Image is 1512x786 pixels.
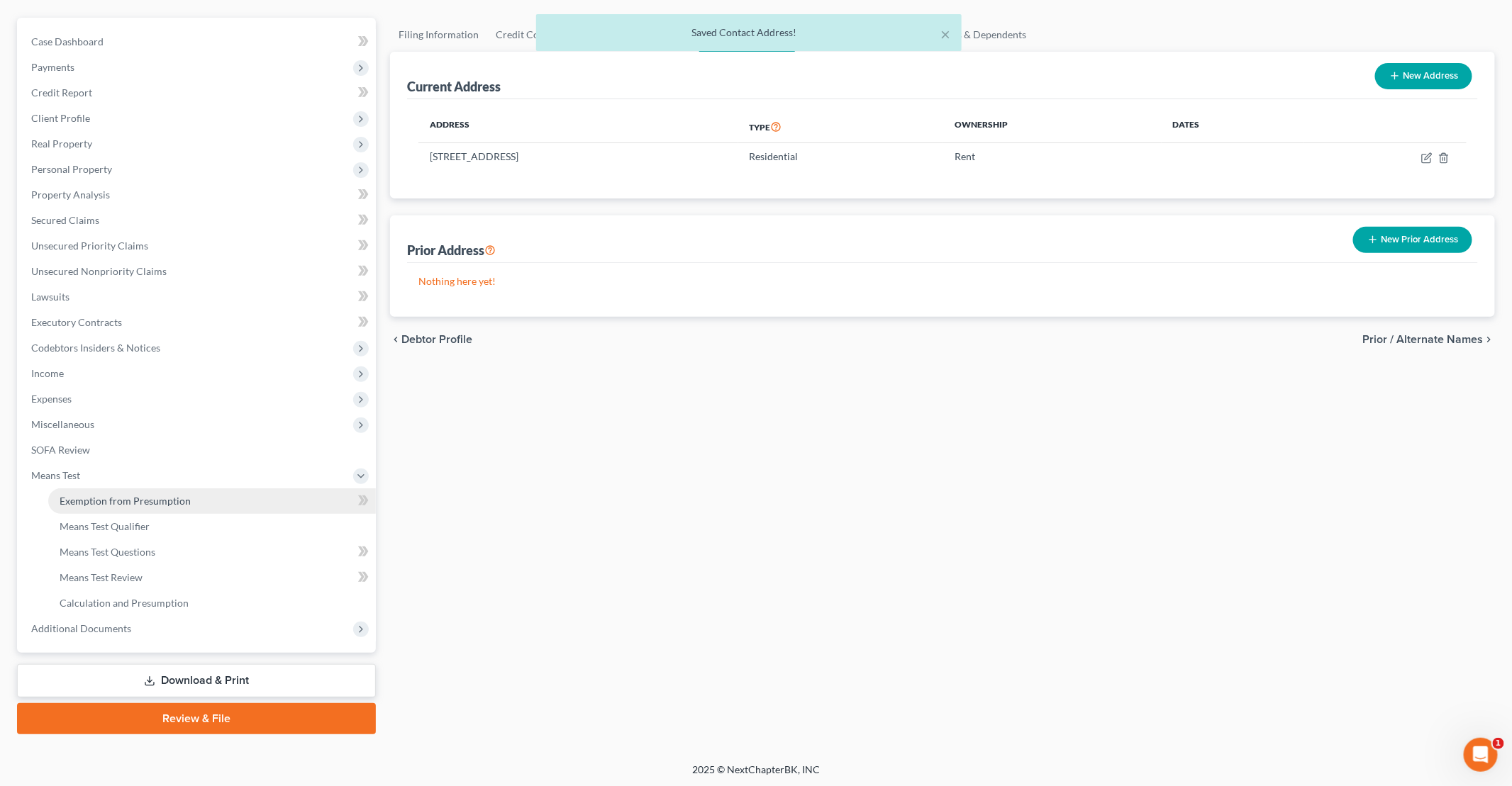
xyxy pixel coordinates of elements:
span: Client Profile [31,112,90,124]
span: Means Test Questions [60,546,155,558]
span: Exemption from Presumption [60,495,191,507]
th: Ownership [943,111,1161,143]
span: Prior / Alternate Names [1363,334,1484,345]
i: chevron_right [1484,334,1495,345]
td: Rent [943,143,1161,170]
th: Dates [1162,111,1304,143]
span: Means Test Qualifier [60,520,150,532]
a: Credit Report [20,80,376,106]
a: Exemption from Presumption [48,488,376,514]
span: Debtor Profile [401,334,472,345]
button: New Prior Address [1353,227,1472,253]
a: Review & File [17,703,376,734]
a: Unsecured Nonpriority Claims [20,259,376,284]
a: Means Test Review [48,565,376,590]
td: [STREET_ADDRESS] [418,143,738,170]
a: Download & Print [17,664,376,697]
div: Prior Address [407,242,496,259]
span: Secured Claims [31,214,99,226]
iframe: Intercom live chat [1464,738,1498,772]
a: Unsecured Priority Claims [20,233,376,259]
span: Means Test Review [60,571,143,583]
div: Saved Contact Address! [547,26,950,40]
button: × [940,26,950,43]
span: Real Property [31,137,92,150]
a: Executory Contracts [20,310,376,335]
span: Codebtors Insiders & Notices [31,342,160,354]
span: Additional Documents [31,622,131,634]
a: Means Test Questions [48,539,376,565]
a: Property Analysis [20,182,376,208]
span: SOFA Review [31,444,90,456]
span: Calculation and Presumption [60,597,189,609]
span: Executory Contracts [31,316,122,328]
th: Address [418,111,738,143]
span: Credit Report [31,86,92,99]
i: chevron_left [390,334,401,345]
span: Expenses [31,393,72,405]
span: Miscellaneous [31,418,94,430]
span: Means Test [31,469,80,481]
a: SOFA Review [20,437,376,463]
button: Prior / Alternate Names chevron_right [1363,334,1495,345]
div: Current Address [407,78,501,95]
span: Property Analysis [31,189,110,201]
span: Income [31,367,64,379]
a: Calculation and Presumption [48,590,376,616]
span: Lawsuits [31,291,70,303]
span: Unsecured Priority Claims [31,240,148,252]
td: Residential [738,143,944,170]
th: Type [738,111,944,143]
a: Secured Claims [20,208,376,233]
span: 1 [1493,738,1504,749]
span: Personal Property [31,163,112,175]
button: New Address [1375,63,1472,89]
span: Unsecured Nonpriority Claims [31,265,167,277]
a: Means Test Qualifier [48,514,376,539]
a: Lawsuits [20,284,376,310]
button: chevron_left Debtor Profile [390,334,472,345]
span: Payments [31,61,74,73]
p: Nothing here yet! [418,274,1467,288]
